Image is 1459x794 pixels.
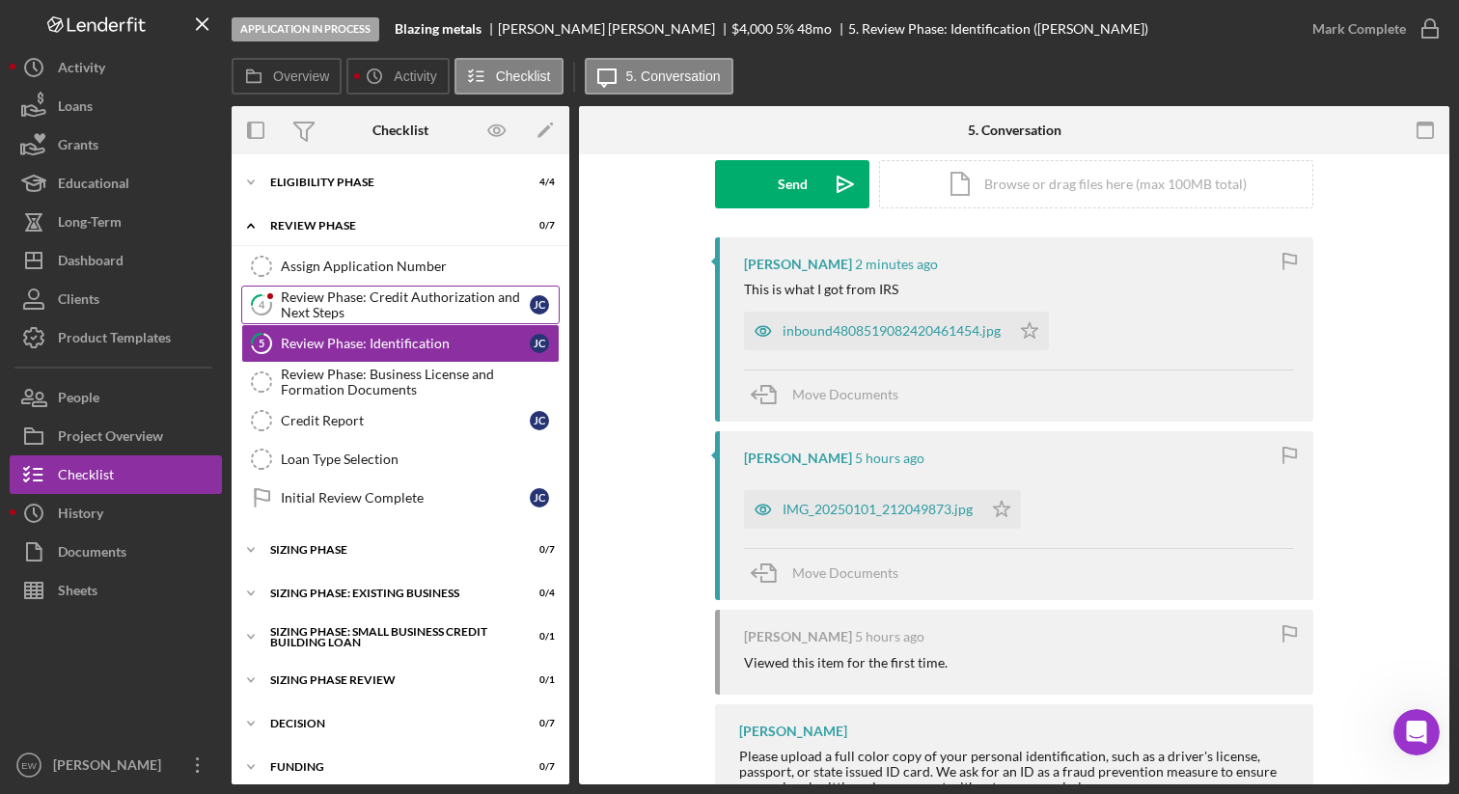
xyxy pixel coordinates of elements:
div: Sheets [58,571,97,615]
div: IMG_20250101_212049873.jpg [783,502,973,517]
div: [PERSON_NAME] [86,291,198,312]
div: 0 / 1 [520,631,555,643]
div: Decision [270,718,507,729]
div: Pipeline and Forecast View [28,393,358,428]
span: Move Documents [792,564,898,581]
div: J C [530,334,549,353]
label: 5. Conversation [626,68,721,84]
button: EW[PERSON_NAME] [10,746,222,784]
button: Product Templates [10,318,222,357]
div: Archive a Project [28,464,358,500]
div: J C [530,488,549,507]
div: Application In Process [232,17,379,41]
div: We'll be back online [DATE] [40,590,322,611]
div: REVIEW PHASE [270,220,507,232]
div: Funding [270,761,507,773]
div: Loan Type Selection [281,452,559,467]
div: Checklist [372,123,428,138]
span: Home [42,645,86,659]
a: Credit ReportJC [241,401,560,440]
div: Close [332,31,367,66]
button: Sheets [10,571,222,610]
div: Review Phase: Credit Authorization and Next Steps [281,289,530,320]
div: [PERSON_NAME] [48,746,174,789]
div: Dashboard [58,241,124,285]
div: Loans [58,87,93,130]
div: 0 / 7 [520,220,555,232]
img: Profile image for Christina [40,272,78,311]
div: Update Permissions Settings [28,428,358,464]
div: [PERSON_NAME] [744,451,852,466]
span: Ah, good to know! You're very welcome, have a great rest of your day! [86,273,564,288]
tspan: 4 [259,298,265,311]
iframe: Intercom live chat [1393,709,1440,755]
button: Messages [128,597,257,674]
div: Grants [58,125,98,169]
div: Recent message [40,243,346,263]
button: 5. Conversation [585,58,733,95]
div: [PERSON_NAME] [744,629,852,644]
button: IMG_20250101_212049873.jpg [744,490,1021,529]
button: Send [715,160,869,208]
p: Hi [PERSON_NAME] [39,137,347,170]
a: 5Review Phase: IdentificationJC [241,324,560,363]
button: Activity [346,58,449,95]
label: Checklist [496,68,551,84]
div: 0 / 7 [520,718,555,729]
button: Dashboard [10,241,222,280]
img: Profile image for Allison [280,31,318,69]
div: Initial Review Complete [281,490,530,506]
div: People [58,378,99,422]
div: Documents [58,533,126,576]
label: Overview [273,68,329,84]
div: Send us a message [40,570,322,590]
div: Send [778,160,808,208]
div: Checklist [58,455,114,499]
a: Clients [10,280,222,318]
div: Sizing Phase: Small Business Credit Building Loan [270,626,507,648]
button: Move Documents [744,549,918,597]
div: • 23h ago [202,291,264,312]
div: Viewed this item for the first time. [744,655,948,671]
span: Search for help [40,356,156,376]
div: Sizing Phase Review [270,674,507,686]
div: 4 / 4 [520,177,555,188]
button: Move Documents [744,370,918,419]
button: Activity [10,48,222,87]
div: History [58,494,103,537]
button: Educational [10,164,222,203]
div: Long-Term [58,203,122,246]
div: Educational [58,164,129,207]
div: 0 / 7 [520,544,555,556]
button: Project Overview [10,417,222,455]
span: Messages [160,645,227,659]
span: $4,000 [731,20,773,37]
button: Grants [10,125,222,164]
div: inbound4808519082420461454.jpg [783,323,1001,339]
div: SIZING PHASE: EXISTING BUSINESS [270,588,507,599]
time: 2025-09-30 18:35 [855,629,924,644]
time: 2025-09-30 23:50 [855,257,938,272]
div: Product Templates [58,318,171,362]
button: Search for help [28,346,358,385]
button: Overview [232,58,342,95]
button: Help [258,597,386,674]
span: Move Documents [792,386,898,402]
a: Assign Application Number [241,247,560,286]
time: 2025-09-30 18:36 [855,451,924,466]
b: Blazing metals [395,21,482,37]
div: Update Permissions Settings [40,436,323,456]
div: Clients [58,280,99,323]
div: Activity [58,48,105,92]
img: logo [39,37,69,68]
a: 4Review Phase: Credit Authorization and Next StepsJC [241,286,560,324]
text: EW [21,760,37,771]
div: 0 / 1 [520,674,555,686]
button: History [10,494,222,533]
div: Profile image for ChristinaAh, good to know! You're very welcome, have a great rest of your day![... [20,256,366,327]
